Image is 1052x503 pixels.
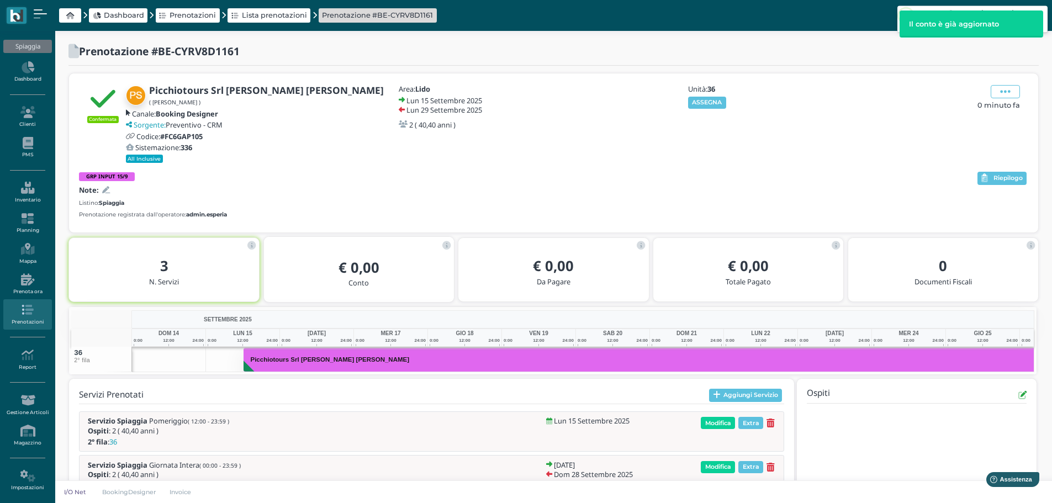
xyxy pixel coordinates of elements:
[62,488,88,496] p: I/O Net
[3,420,51,451] a: Magazzino
[533,256,574,276] b: € 0,00
[126,110,218,118] a: Canale:Booking Designer
[977,100,1020,110] span: 0 minuto fa
[186,211,227,218] b: admin.esperia
[273,279,445,287] h5: Conto
[339,258,379,277] b: € 0,00
[3,177,51,208] a: Inventario
[3,57,51,87] a: Dashboard
[109,438,117,446] span: 36
[126,86,146,105] img: Picchiotours Srl Cala Lesina Giovanni Giuseppe
[3,102,51,132] a: Clienti
[728,256,769,276] b: € 0,00
[160,131,203,141] b: #FC6GAP105
[149,98,200,106] small: ( [PERSON_NAME] )
[88,426,109,436] b: Ospiti
[188,417,229,425] small: ( 12:00 - 23:59 )
[78,278,250,285] h5: N. Servizi
[126,133,203,140] a: Codice:#FC6GAP105
[322,10,433,20] a: Prenotazione #BE-CYRV8D1161
[857,278,1029,285] h5: Documenti Fiscali
[149,84,384,97] b: Picchiotours Srl [PERSON_NAME] [PERSON_NAME]
[467,278,639,285] h5: Da Pagare
[88,427,229,435] h5: : 2 ( 40,40 anni )
[979,2,1045,29] a: ... [GEOGRAPHIC_DATA]
[707,84,715,94] b: 36
[688,97,726,109] button: ASSEGNA
[3,465,51,496] a: Impostazioni
[170,10,216,20] span: Prenotazioni
[132,110,218,118] h5: Canale:
[3,239,51,269] a: Mappa
[88,470,241,478] h5: : 2 ( 40,40 anni )
[149,461,241,469] span: Giornata Intera
[181,142,192,152] b: 336
[126,155,163,162] small: All Inclusive
[409,121,456,129] h5: 2 ( 40,40 anni )
[134,121,223,129] h5: Preventivo - CRM
[3,269,51,299] a: Prenota ora
[738,461,763,473] span: Extra
[33,9,73,17] span: Assistenza
[88,469,109,479] b: Ospiti
[86,173,128,180] b: GRP INPUT 15/9
[160,256,168,276] b: 3
[3,299,51,330] a: Prenotazioni
[95,488,163,496] a: BookingDesigner
[79,390,144,400] h4: Servizi Prenotati
[79,210,227,219] small: Prenotazione registrata dall'operatore:
[406,97,482,104] h5: Lun 15 Settembre 2025
[688,85,804,93] h5: Unità:
[104,10,144,20] span: Dashboard
[93,10,144,20] a: Dashboard
[3,40,51,53] div: Spiaggia
[134,121,166,129] span: Sorgente:
[415,84,430,94] b: Lido
[88,438,226,446] h5: :
[993,174,1023,182] span: Riepilogo
[738,417,763,429] span: Extra
[701,461,735,473] span: Modifica
[199,462,241,469] small: ( 00:00 - 23:59 )
[242,10,307,20] span: Lista prenotazioni
[79,45,240,57] h2: Prenotazione #BE-CYRV8D1161
[406,106,482,114] h5: Lun 29 Settembre 2025
[79,185,99,195] b: Note:
[939,256,947,276] b: 0
[807,389,830,401] h4: Ospiti
[74,357,90,363] small: 2° fila
[163,488,199,496] a: Invoice
[10,9,23,22] img: logo
[3,390,51,420] a: Gestione Articoli
[159,10,216,20] a: Prenotazioni
[74,349,82,356] span: 36
[701,417,735,429] span: Modifica
[99,199,124,207] b: Spiaggia
[88,437,108,447] b: 2° fila
[554,417,630,425] h5: Lun 15 Settembre 2025
[3,208,51,239] a: Planning
[3,133,51,163] a: PMS
[87,116,119,123] small: Confermata
[977,172,1027,185] button: Riepilogo
[900,11,1043,37] div: Il conto è già aggiornato
[662,278,834,285] h5: Totale Pagato
[974,469,1043,494] iframe: Help widget launcher
[399,85,515,93] h5: Area:
[246,356,414,363] h3: Picchiotours Srl [PERSON_NAME] [PERSON_NAME]
[88,460,147,470] b: Servizio Spiaggia
[156,109,218,119] b: Booking Designer
[88,416,147,426] b: Servizio Spiaggia
[135,144,192,151] h5: Sistemazione:
[709,389,783,402] button: Aggiungi Servizio
[231,10,307,20] a: Lista prenotazioni
[554,470,633,478] h5: Dom 28 Settembre 2025
[149,417,229,425] span: Pomeriggio
[3,345,51,375] a: Report
[136,133,203,140] h5: Codice:
[204,315,252,324] span: SETTEMBRE 2025
[554,461,575,469] h5: [DATE]
[79,199,124,207] small: Listino:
